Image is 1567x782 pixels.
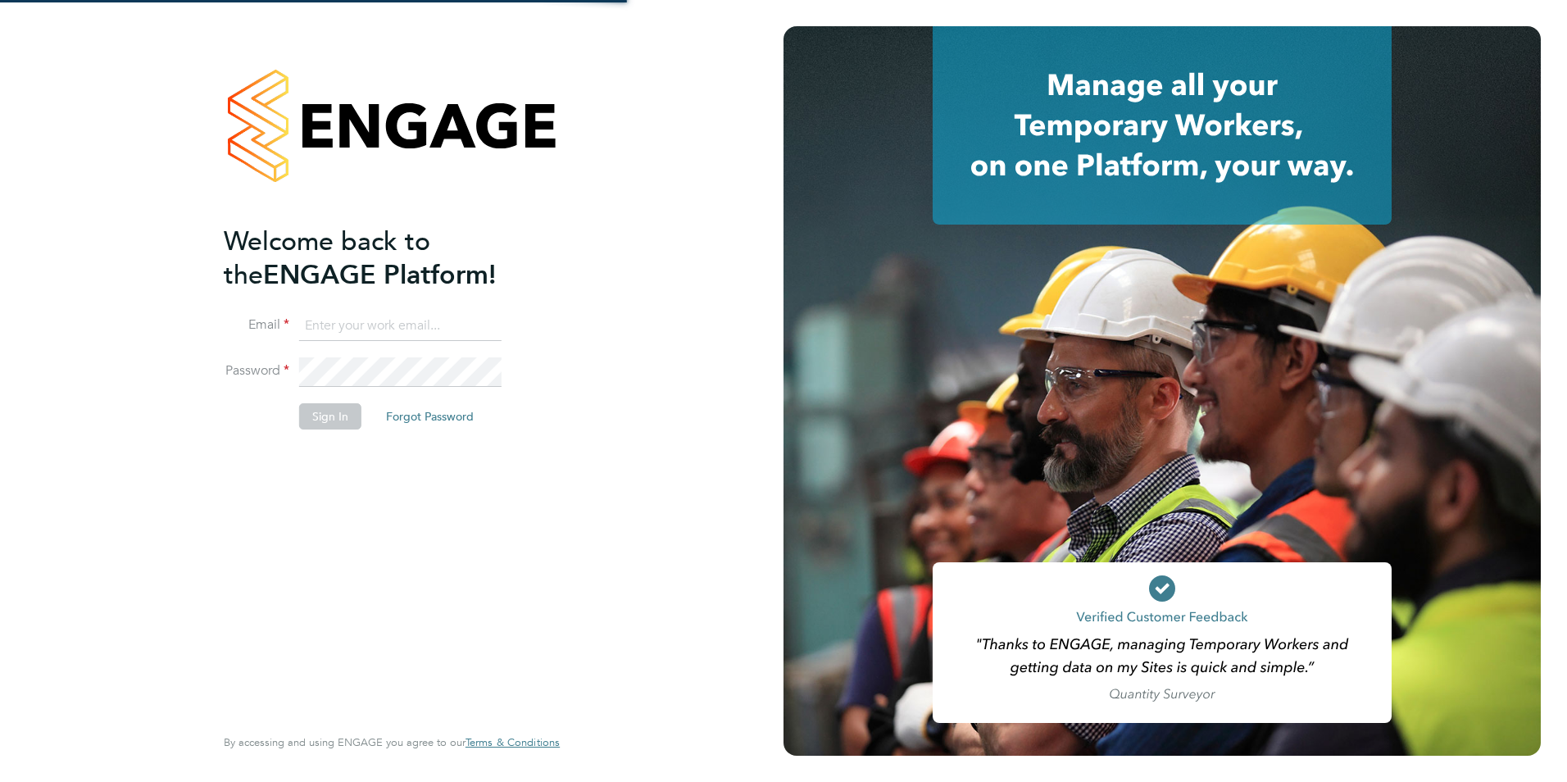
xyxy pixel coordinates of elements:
span: Terms & Conditions [466,735,560,749]
label: Email [224,316,289,334]
h2: ENGAGE Platform! [224,225,543,292]
input: Enter your work email... [299,311,502,341]
label: Password [224,362,289,380]
a: Terms & Conditions [466,736,560,749]
span: By accessing and using ENGAGE you agree to our [224,735,560,749]
button: Sign In [299,403,361,430]
button: Forgot Password [373,403,487,430]
span: Welcome back to the [224,225,430,291]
